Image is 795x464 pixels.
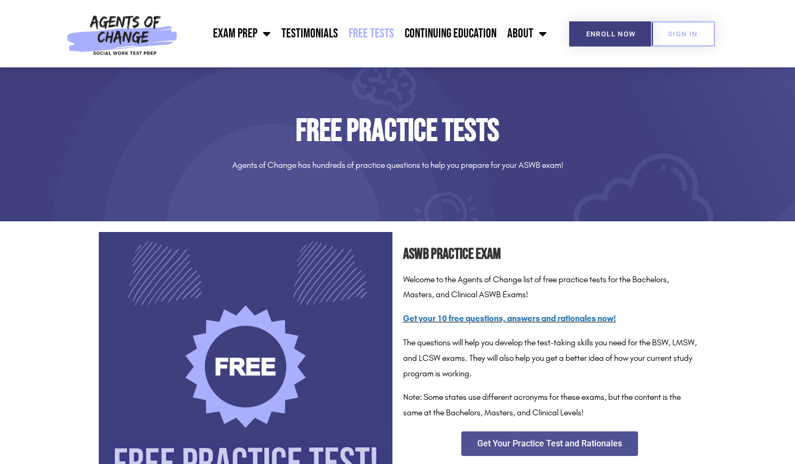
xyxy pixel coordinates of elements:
[99,115,697,147] h1: Free Practice Tests
[403,335,697,381] p: The questions will help you develop the test-taking skills you need for the BSW, LMSW, and LCSW e...
[403,313,616,323] a: Get your 10 free questions, answers and rationales now!
[208,20,276,47] a: Exam Prep
[403,243,697,267] h2: ASWB Practice Exam
[502,20,552,47] a: About
[668,30,698,37] span: SIGN IN
[461,431,638,456] a: Get Your Practice Test and Rationales
[399,20,502,47] a: Continuing Education
[403,390,697,421] p: Note: Some states use different acronyms for these exams, but the content is the same at the Bach...
[343,20,399,47] a: Free Tests
[99,158,697,173] p: Agents of Change has hundreds of practice questions to help you prepare for your ASWB exam!
[651,21,715,47] a: SIGN IN
[183,20,552,47] nav: Menu
[477,439,622,448] span: Get Your Practice Test and Rationales
[276,20,343,47] a: Testimonials
[403,272,697,303] p: Welcome to the Agents of Change list of free practice tests for the Bachelors, Masters, and Clini...
[569,21,653,47] a: Enroll Now
[586,30,636,37] span: Enroll Now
